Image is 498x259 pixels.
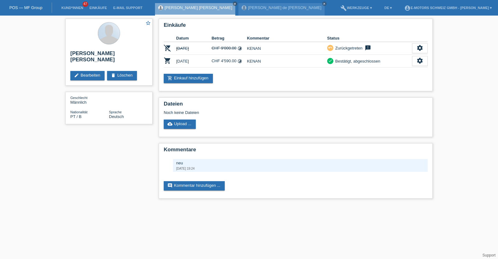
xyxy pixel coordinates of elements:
[109,114,124,119] span: Deutsch
[164,110,354,115] div: Noch keine Dateien
[164,74,213,83] a: add_shopping_cartEinkauf hinzufügen
[212,55,247,68] td: CHF 4'590.00
[167,76,172,81] i: add_shopping_cart
[247,55,327,68] td: KENAN
[164,22,428,31] h2: Einkäufe
[416,45,423,51] i: settings
[176,55,212,68] td: [DATE]
[233,2,237,6] a: close
[482,253,496,257] a: Support
[145,20,151,27] a: star_border
[164,147,428,156] h2: Kommentare
[74,73,79,78] i: edit
[337,6,375,10] a: buildWerkzeuge ▾
[176,167,425,170] div: [DATE] 19:24
[164,57,171,64] i: POSP00027506
[233,2,237,5] i: close
[70,95,109,105] div: Männlich
[401,6,495,10] a: account_circleE-Motors Schweiz GmbH - [PERSON_NAME] ▾
[333,58,380,64] div: Bestätigt, abgeschlossen
[327,35,412,42] th: Status
[70,110,87,114] span: Nationalität
[328,45,332,50] i: undo
[70,96,87,100] span: Geschlecht
[323,2,326,5] i: close
[328,59,332,63] i: check
[70,71,105,80] a: editBearbeiten
[82,2,88,7] span: 47
[237,59,242,64] i: Fixe Raten (36 Raten)
[176,42,212,55] td: [DATE]
[247,35,327,42] th: Kommentar
[164,120,196,129] a: cloud_uploadUpload ...
[109,110,122,114] span: Sprache
[212,42,247,55] td: CHF 9'000.00
[416,57,423,64] i: settings
[58,6,86,10] a: Kund*innen
[167,183,172,188] i: comment
[176,35,212,42] th: Datum
[322,2,327,6] a: close
[381,6,395,10] a: DE ▾
[164,181,225,191] a: commentKommentar hinzufügen ...
[237,46,242,51] i: Fixe Raten (24 Raten)
[364,45,372,51] i: feedback
[111,73,116,78] i: delete
[404,5,411,11] i: account_circle
[9,5,42,10] a: POS — MF Group
[165,5,232,10] a: [PERSON_NAME] [PERSON_NAME]
[167,121,172,126] i: cloud_upload
[70,50,148,66] h2: [PERSON_NAME] [PERSON_NAME]
[247,42,327,55] td: KENAN
[145,20,151,26] i: star_border
[110,6,146,10] a: E-Mail Support
[164,101,428,110] h2: Dateien
[70,114,82,119] span: Portugal / B / 09.12.2004
[248,5,322,10] a: [PERSON_NAME] de [PERSON_NAME]
[176,161,425,165] div: neu
[212,35,247,42] th: Betrag
[86,6,110,10] a: Einkäufe
[107,71,137,80] a: deleteLöschen
[341,5,347,11] i: build
[333,45,362,51] div: Zurückgetreten
[164,44,171,52] i: POSP00027504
